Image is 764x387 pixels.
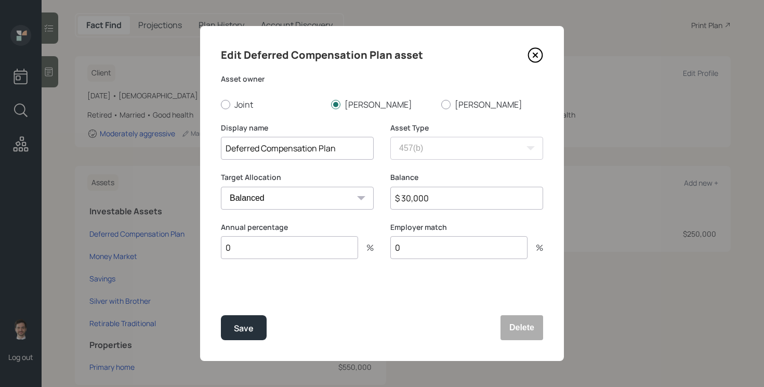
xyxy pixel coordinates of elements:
button: Save [221,315,267,340]
div: % [358,243,374,252]
label: [PERSON_NAME] [331,99,433,110]
div: Save [234,321,254,336]
label: Balance [390,172,543,183]
label: Target Allocation [221,172,374,183]
label: Display name [221,123,374,133]
h4: Edit Deferred Compensation Plan asset [221,47,423,63]
label: Asset owner [221,74,543,84]
label: Employer match [390,222,543,233]
label: Joint [221,99,323,110]
button: Delete [500,315,543,340]
div: % [528,243,543,252]
label: [PERSON_NAME] [441,99,543,110]
label: Asset Type [390,123,543,133]
label: Annual percentage [221,222,374,233]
